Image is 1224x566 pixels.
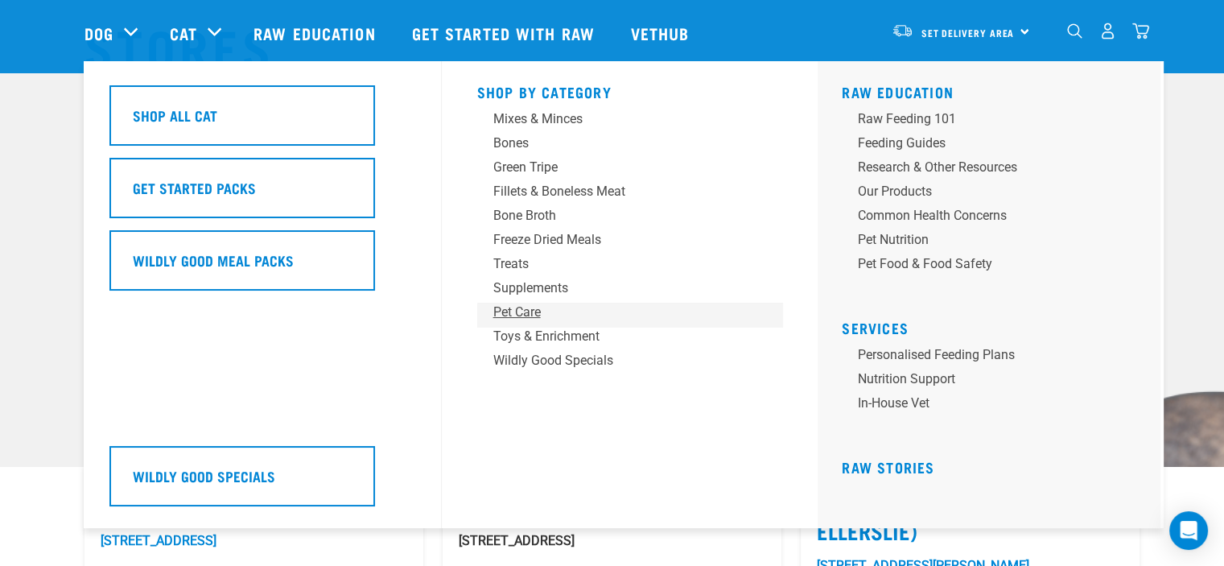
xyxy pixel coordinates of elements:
a: Wildly Good Meal Packs [109,230,415,303]
a: Pet Food & Food Safety [842,254,1148,279]
div: Freeze Dried Meals [493,230,744,250]
a: Mixes & Minces [477,109,783,134]
a: Our Products [842,182,1148,206]
div: Treats [493,254,744,274]
a: Common Health Concerns [842,206,1148,230]
div: Our Products [858,182,1109,201]
a: Get Started Packs [109,158,415,230]
a: Bones [477,134,783,158]
h5: Services [842,320,1148,333]
div: Pet Food & Food Safety [858,254,1109,274]
a: Raw Feeding 101 [842,109,1148,134]
a: Green Tripe [477,158,783,182]
a: Research & Other Resources [842,158,1148,182]
img: home-icon@2x.png [1132,23,1149,39]
div: Bone Broth [493,206,744,225]
a: Nutrition Support [842,370,1148,394]
a: Supplements [477,279,783,303]
div: Toys & Enrichment [493,327,744,346]
div: Open Intercom Messenger [1169,511,1208,550]
img: home-icon-1@2x.png [1067,23,1082,39]
a: Raw Stories [842,463,934,471]
a: Shop All Cat [109,85,415,158]
div: Research & Other Resources [858,158,1109,177]
a: Dog [84,21,113,45]
div: Mixes & Minces [493,109,744,129]
div: Supplements [493,279,744,298]
a: Feeding Guides [842,134,1148,158]
div: Pet Care [493,303,744,322]
p: [STREET_ADDRESS] [459,531,765,551]
div: Common Health Concerns [858,206,1109,225]
a: Toys & Enrichment [477,327,783,351]
a: Get started with Raw [396,1,615,65]
a: Treats [477,254,783,279]
div: Fillets & Boneless Meat [493,182,744,201]
h5: Shop By Category [477,84,783,97]
a: Raw Education [237,1,395,65]
div: Bones [493,134,744,153]
div: Wildly Good Specials [493,351,744,370]
a: Freeze Dried Meals [477,230,783,254]
div: Feeding Guides [858,134,1109,153]
img: van-moving.png [892,23,913,38]
h5: Wildly Good Specials [133,465,275,486]
span: Set Delivery Area [921,30,1015,35]
a: Wildly Good Specials [477,351,783,375]
h5: Get Started Packs [133,177,256,198]
a: Wildly Good Specials [109,446,415,518]
a: Fillets & Boneless Meat [477,182,783,206]
div: Green Tripe [493,158,744,177]
img: user.png [1099,23,1116,39]
a: Personalised Feeding Plans [842,345,1148,370]
div: Raw Feeding 101 [858,109,1109,129]
a: Bone Broth [477,206,783,230]
h5: Shop All Cat [133,105,217,126]
a: Pet Care [477,303,783,327]
div: Pet Nutrition [858,230,1109,250]
a: Vethub [615,1,710,65]
a: In-house vet [842,394,1148,418]
a: Cat [170,21,197,45]
a: Raw Education [842,88,954,96]
h5: Wildly Good Meal Packs [133,250,294,271]
a: [STREET_ADDRESS] [101,533,216,548]
a: Pet Nutrition [842,230,1148,254]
